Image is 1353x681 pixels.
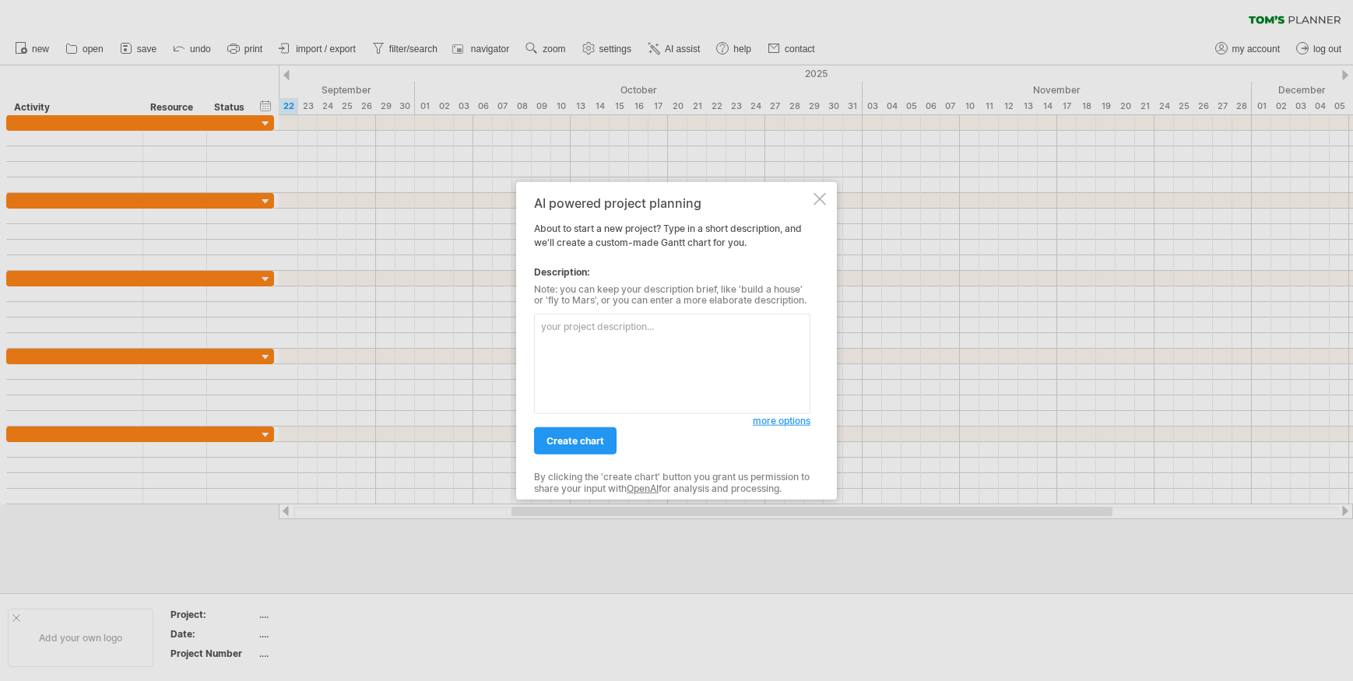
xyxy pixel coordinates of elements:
[534,195,810,486] div: About to start a new project? Type in a short description, and we'll create a custom-made Gantt c...
[753,414,810,428] a: more options
[534,195,810,209] div: AI powered project planning
[627,482,659,493] a: OpenAI
[534,427,617,455] a: create chart
[534,472,810,494] div: By clicking the 'create chart' button you grant us permission to share your input with for analys...
[534,265,810,279] div: Description:
[534,283,810,306] div: Note: you can keep your description brief, like 'build a house' or 'fly to Mars', or you can ente...
[753,415,810,427] span: more options
[546,435,604,447] span: create chart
